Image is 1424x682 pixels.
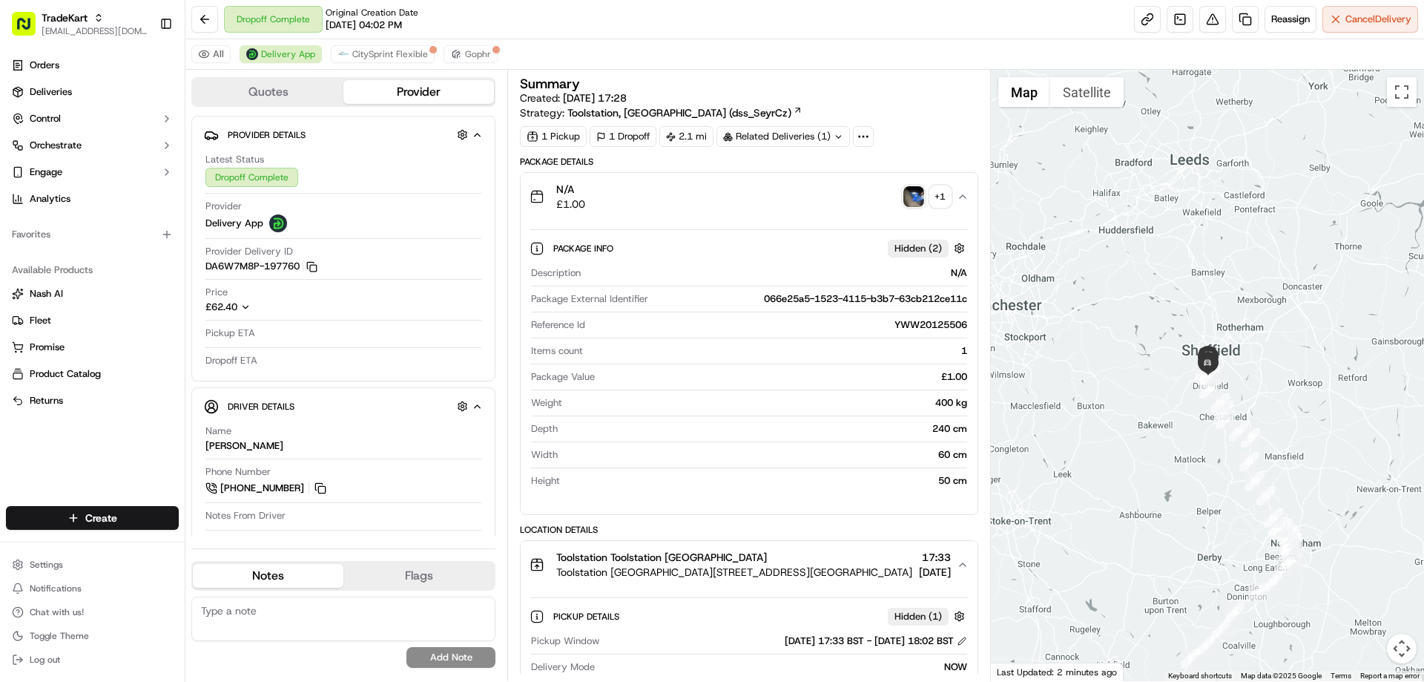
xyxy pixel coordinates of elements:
[1201,366,1220,385] div: 31
[531,448,558,462] span: Width
[1282,550,1301,569] div: 12
[269,214,287,232] img: deliveryapp_logo.png
[567,105,802,120] a: Toolstation, [GEOGRAPHIC_DATA] (dss_SeyrCz)
[531,660,595,674] span: Delivery Mode
[1239,452,1259,471] div: 24
[1050,77,1124,107] button: Show satellite imagery
[193,564,343,588] button: Notes
[30,192,70,206] span: Analytics
[343,80,494,104] button: Provider
[228,401,294,413] span: Driver Details
[716,126,850,147] div: Related Deliveries (1)
[564,448,966,462] div: 60 cm
[326,19,402,32] span: [DATE] 04:02 PM
[587,266,966,280] div: N/A
[553,611,622,623] span: Pickup Details
[568,396,966,410] div: 400 kg
[1271,13,1310,26] span: Reassign
[205,301,336,314] button: £62.40
[30,367,101,381] span: Product Catalog
[6,160,179,184] button: Engage
[531,422,558,436] span: Depth
[343,564,494,588] button: Flags
[589,344,966,358] div: 1
[331,45,435,63] button: CitySprint Flexible
[12,394,173,407] a: Returns
[30,59,59,72] span: Orders
[228,129,306,141] span: Provider Details
[30,583,82,594] span: Notifications
[246,48,258,60] img: deliveryapp_logo.png
[42,10,88,25] button: TradeKart
[1214,401,1233,420] div: 28
[205,217,263,230] span: Delivery App
[556,550,767,565] span: Toolstation Toolstation [GEOGRAPHIC_DATA]
[30,606,84,618] span: Chat with us!
[566,474,966,488] div: 50 cm
[930,186,951,207] div: + 1
[6,187,179,211] a: Analytics
[991,663,1124,681] div: Last Updated: 2 minutes ago
[601,370,966,384] div: £1.00
[521,173,977,220] button: N/A£1.00photo_proof_of_delivery image+1
[1331,672,1351,680] a: Terms (opens in new tab)
[191,45,231,63] button: All
[205,260,317,273] button: DA6W7M8P-197760
[995,662,1044,681] a: Open this area in Google Maps (opens a new window)
[6,554,179,575] button: Settings
[563,91,627,105] span: [DATE] 17:28
[30,341,65,354] span: Promise
[1210,393,1230,413] div: 29
[894,242,942,255] span: Hidden ( 2 )
[919,550,951,565] span: 17:33
[521,541,977,588] button: Toolstation Toolstation [GEOGRAPHIC_DATA]Toolstation [GEOGRAPHIC_DATA][STREET_ADDRESS][GEOGRAPHIC...
[1241,672,1322,680] span: Map data ©2025 Google
[556,182,585,197] span: N/A
[556,565,912,580] span: Toolstation [GEOGRAPHIC_DATA][STREET_ADDRESS][GEOGRAPHIC_DATA]
[1245,471,1265,491] div: 23
[1181,649,1200,668] div: 5
[30,559,63,571] span: Settings
[12,341,173,354] a: Promise
[601,660,966,674] div: NOW
[520,524,978,536] div: Location Details
[521,220,977,514] div: N/A£1.00photo_proof_of_delivery image+1
[6,335,179,359] button: Promise
[85,511,117,525] span: Create
[1199,379,1219,399] div: 30
[1195,361,1214,381] div: 34
[1345,13,1411,26] span: Cancel Delivery
[6,649,179,670] button: Log out
[6,80,179,104] a: Deliveries
[6,578,179,599] button: Notifications
[444,45,498,63] button: Gophr
[30,287,63,301] span: Nash AI
[42,25,148,37] button: [EMAIL_ADDRESS][DOMAIN_NAME]
[520,91,627,105] span: Created:
[6,389,179,413] button: Returns
[531,266,581,280] span: Description
[520,126,587,147] div: 1 Pickup
[1282,533,1302,552] div: 16
[1263,572,1282,591] div: 10
[205,245,293,258] span: Provider Delivery ID
[205,439,283,453] div: [PERSON_NAME]
[193,80,343,104] button: Quotes
[205,301,237,313] span: £62.40
[995,662,1044,681] img: Google
[1211,620,1230,639] div: 7
[659,126,713,147] div: 2.1 mi
[1279,540,1299,559] div: 13
[6,282,179,306] button: Nash AI
[205,424,231,438] span: Name
[1248,583,1268,602] div: 9
[205,200,242,213] span: Provider
[6,53,179,77] a: Orders
[888,607,969,626] button: Hidden (1)
[1168,671,1232,681] button: Keyboard shortcuts
[556,197,585,212] span: £1.00
[520,77,580,91] h3: Summary
[204,122,483,147] button: Provider Details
